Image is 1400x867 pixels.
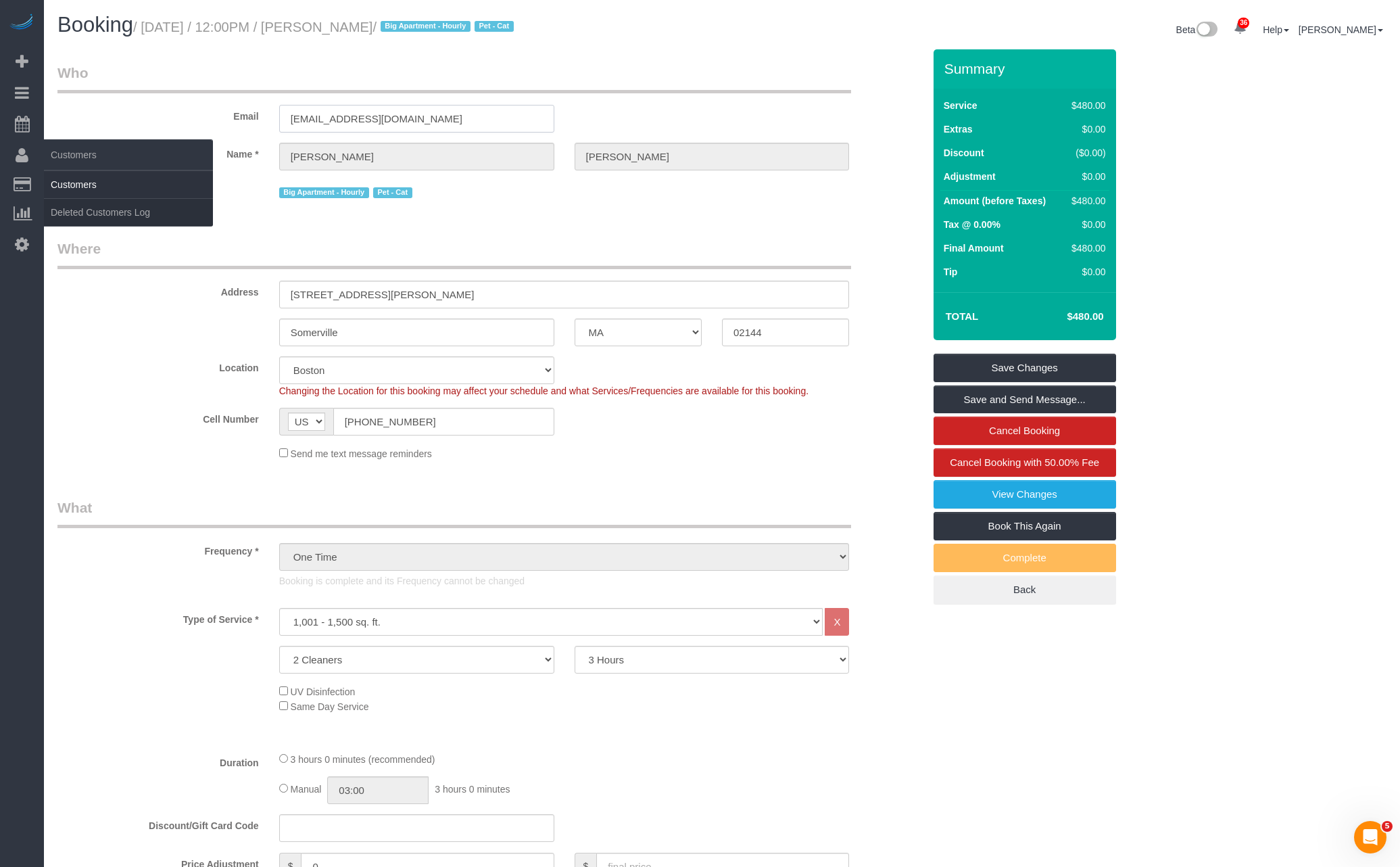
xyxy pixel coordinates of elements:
[279,143,554,170] input: First Name
[47,751,269,770] label: Duration
[934,448,1116,477] a: Cancel Booking with 50.00% Fee
[57,13,133,37] span: Booking
[47,356,269,375] label: Location
[372,20,517,34] span: /
[279,319,554,346] input: City
[279,105,554,133] input: Email
[8,14,35,32] img: Automaid Logo
[47,540,269,558] label: Frequency *
[373,187,412,198] span: Pet - Cat
[944,122,973,136] label: Extras
[944,61,1109,76] h3: Summary
[47,408,269,426] label: Cell Number
[291,686,356,697] span: UV Disinfection
[44,139,213,170] span: Customers
[1227,14,1253,43] a: 36
[1195,22,1217,39] img: New interface
[57,239,851,269] legend: Where
[934,354,1116,382] a: Save Changes
[44,171,213,198] a: Customers
[944,241,1004,255] label: Final Amount
[1066,194,1105,208] div: $480.00
[1066,241,1105,255] div: $480.00
[1238,18,1249,28] span: 36
[944,194,1046,208] label: Amount (before Taxes)
[934,480,1116,509] a: View Changes
[1066,99,1105,112] div: $480.00
[1263,24,1289,35] a: Help
[44,199,213,226] a: Deleted Customers Log
[57,63,851,93] legend: Who
[333,408,554,436] input: Cell Number
[934,512,1116,540] a: Book This Again
[934,385,1116,414] a: Save and Send Message...
[950,456,1099,468] span: Cancel Booking with 50.00% Fee
[381,21,470,32] span: Big Apartment - Hourly
[133,20,518,34] small: / [DATE] / 12:00PM / [PERSON_NAME]
[291,448,432,459] span: Send me text message reminders
[1382,821,1393,832] span: 5
[1066,218,1105,231] div: $0.00
[291,784,322,795] span: Manual
[279,385,808,396] span: Changing the Location for this booking may affect your schedule and what Services/Frequencies are...
[1066,122,1105,136] div: $0.00
[291,701,369,712] span: Same Day Service
[475,21,514,32] span: Pet - Cat
[944,265,958,279] label: Tip
[1354,821,1386,853] iframe: Intercom live chat
[47,105,269,123] label: Email
[944,146,984,160] label: Discount
[1176,24,1218,35] a: Beta
[934,576,1116,604] a: Back
[944,170,996,183] label: Adjustment
[944,99,977,112] label: Service
[1066,146,1105,160] div: ($0.00)
[575,143,850,170] input: Last Name
[1066,170,1105,183] div: $0.00
[435,784,510,795] span: 3 hours 0 minutes
[279,187,369,198] span: Big Apartment - Hourly
[934,417,1116,445] a: Cancel Booking
[47,281,269,299] label: Address
[57,498,851,528] legend: What
[946,310,979,322] strong: Total
[722,319,849,346] input: Zip Code
[1066,265,1105,279] div: $0.00
[47,608,269,626] label: Type of Service *
[291,754,435,765] span: 3 hours 0 minutes (recommended)
[44,170,213,227] ul: Customers
[47,814,269,833] label: Discount/Gift Card Code
[1299,24,1383,35] a: [PERSON_NAME]
[944,218,1000,231] label: Tax @ 0.00%
[1026,311,1103,323] h4: $480.00
[279,574,850,588] p: Booking is complete and its Frequency cannot be changed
